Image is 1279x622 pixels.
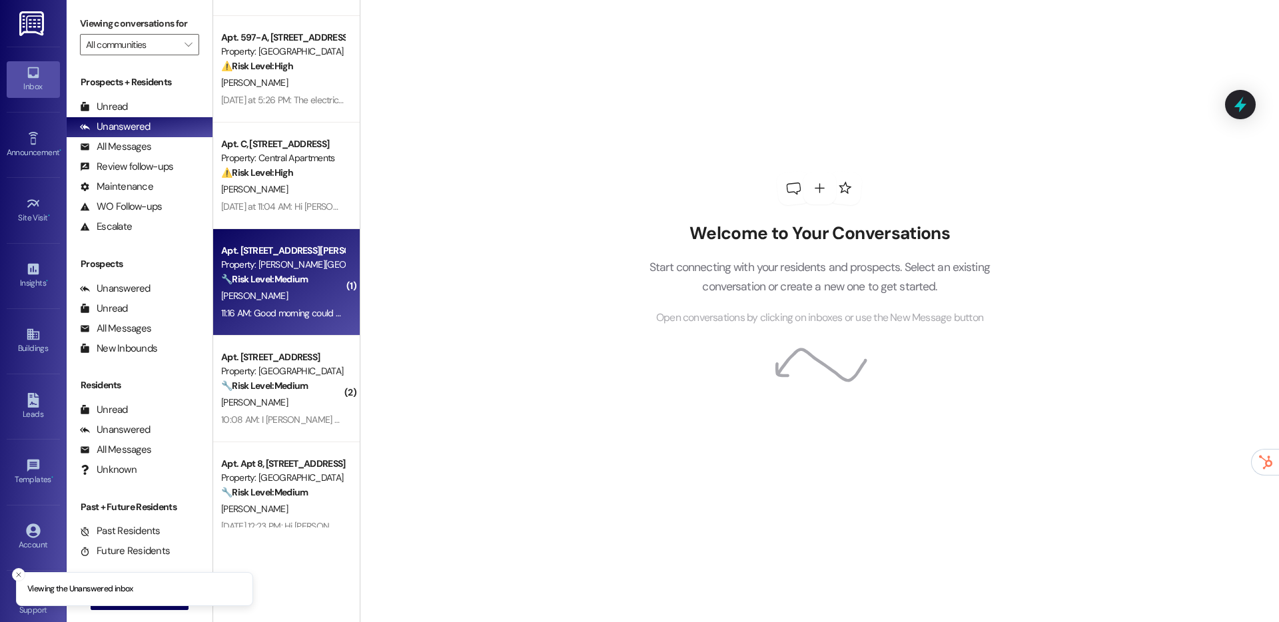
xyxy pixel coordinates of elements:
div: Apt. 597-A, [STREET_ADDRESS] [221,31,344,45]
strong: 🔧 Risk Level: Medium [221,486,308,498]
img: ResiDesk Logo [19,11,47,36]
label: Viewing conversations for [80,13,199,34]
span: [PERSON_NAME] [221,183,288,195]
div: WO Follow-ups [80,200,162,214]
a: Inbox [7,61,60,97]
div: Apt. C, [STREET_ADDRESS] [221,137,344,151]
div: Past Residents [80,524,161,538]
div: Unanswered [80,423,151,437]
div: Residents [67,378,213,392]
div: 11:16 AM: Good morning could you give me an idea when they going to be there? I have two girls at... [221,307,623,319]
span: • [46,276,48,286]
a: Templates • [7,454,60,490]
strong: ⚠️ Risk Level: High [221,60,293,72]
p: Viewing the Unanswered inbox [27,583,133,595]
div: Apt. [STREET_ADDRESS][PERSON_NAME] [221,244,344,258]
div: Review follow-ups [80,160,173,174]
div: [DATE] 12:23 PM: Hi [PERSON_NAME]. This is [PERSON_NAME] from apt. [STREET_ADDRESS] I am having t... [221,520,1234,532]
span: [PERSON_NAME] [221,396,288,408]
a: Insights • [7,258,60,294]
span: • [48,211,50,220]
strong: 🔧 Risk Level: Medium [221,273,308,285]
strong: 🔧 Risk Level: Medium [221,380,308,392]
div: Property: Central Apartments [221,151,344,165]
i:  [185,39,192,50]
a: Account [7,519,60,555]
div: All Messages [80,322,151,336]
div: Unanswered [80,120,151,134]
h2: Welcome to Your Conversations [629,223,1010,244]
div: Past + Future Residents [67,500,213,514]
strong: ⚠️ Risk Level: High [221,166,293,178]
div: Unknown [80,463,137,477]
span: • [59,146,61,155]
div: Unanswered [80,282,151,296]
span: [PERSON_NAME] [221,77,288,89]
div: All Messages [80,140,151,154]
a: Site Visit • [7,192,60,228]
div: Future Residents [80,544,170,558]
div: Unread [80,100,128,114]
span: • [51,473,53,482]
div: Prospects [67,257,213,271]
div: Property: [PERSON_NAME][GEOGRAPHIC_DATA] Homes [221,258,344,272]
span: [PERSON_NAME] [221,290,288,302]
div: Maintenance [80,180,153,194]
div: [DATE] at 5:26 PM: The electrician came out and had to replace my breakers, I need my bathroom li... [221,94,1194,106]
div: Prospects + Residents [67,75,213,89]
input: All communities [86,34,178,55]
div: Unread [80,403,128,417]
div: Apt. Apt 8, [STREET_ADDRESS] [221,457,344,471]
a: Support [7,585,60,621]
div: Property: [GEOGRAPHIC_DATA] [221,45,344,59]
button: Close toast [12,568,25,581]
a: Leads [7,389,60,425]
div: New Inbounds [80,342,157,356]
span: [PERSON_NAME] [221,503,288,515]
p: Start connecting with your residents and prospects. Select an existing conversation or create a n... [629,258,1010,296]
div: Property: [GEOGRAPHIC_DATA] [221,471,344,485]
div: Escalate [80,220,132,234]
div: Property: [GEOGRAPHIC_DATA] [GEOGRAPHIC_DATA] Homes [221,364,344,378]
div: Unread [80,302,128,316]
span: Open conversations by clicking on inboxes or use the New Message button [656,310,983,326]
div: All Messages [80,443,151,457]
div: 10:08 AM: I [PERSON_NAME] maintenace person to fin the ******* [STREET_ADDRESS][US_STATE] [221,414,600,426]
div: Apt. [STREET_ADDRESS] [221,350,344,364]
a: Buildings [7,323,60,359]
